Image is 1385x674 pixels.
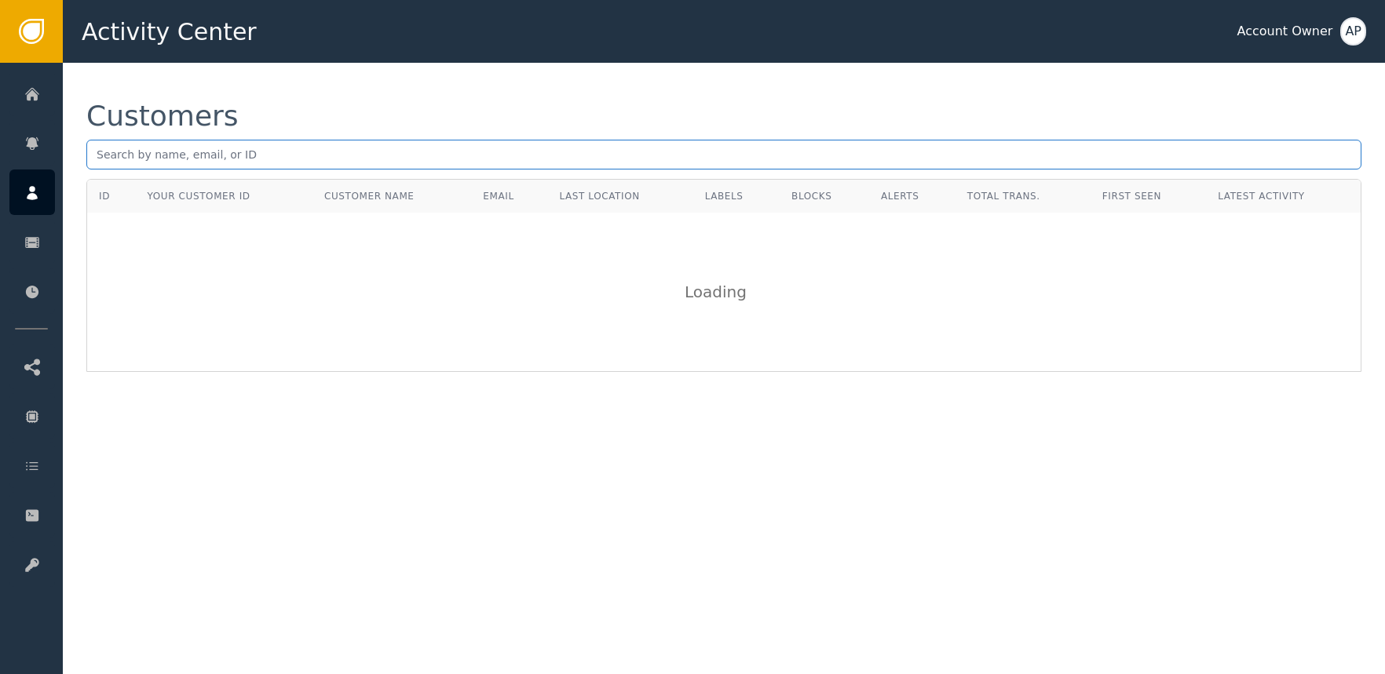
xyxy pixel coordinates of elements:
[967,189,1079,203] div: Total Trans.
[86,102,239,130] div: Customers
[559,189,681,203] div: Last Location
[148,189,250,203] div: Your Customer ID
[99,189,110,203] div: ID
[791,189,857,203] div: Blocks
[705,189,768,203] div: Labels
[1340,17,1366,46] button: AP
[1218,189,1349,203] div: Latest Activity
[86,140,1361,169] input: Search by name, email, or ID
[483,189,535,203] div: Email
[324,189,459,203] div: Customer Name
[881,189,944,203] div: Alerts
[685,280,763,304] div: Loading
[82,14,257,49] span: Activity Center
[1102,189,1194,203] div: First Seen
[1237,22,1332,41] div: Account Owner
